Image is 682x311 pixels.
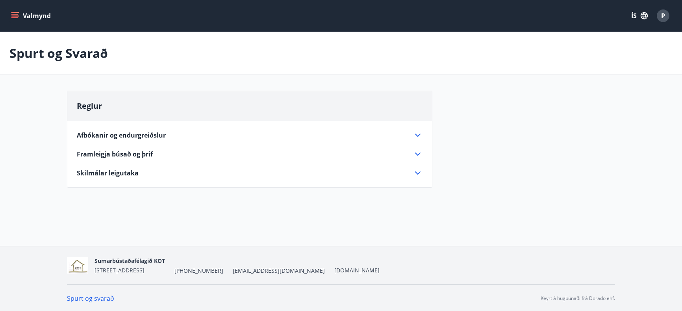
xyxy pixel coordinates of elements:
[77,150,153,158] span: Framleigja búsað og þrif
[541,295,615,302] p: Keyrt á hugbúnaði frá Dorado ehf.
[77,101,102,111] span: Reglur
[9,45,108,62] p: Spurt og Svarað
[77,131,166,140] span: Afbókanir og endurgreiðslur
[233,267,325,275] span: [EMAIL_ADDRESS][DOMAIN_NAME]
[174,267,223,275] span: [PHONE_NUMBER]
[661,11,665,20] span: P
[95,266,145,274] span: [STREET_ADDRESS]
[77,130,423,140] div: Afbókanir og endurgreiðslur
[77,149,423,159] div: Framleigja búsað og þrif
[77,169,139,177] span: Skilmálar leigutaka
[627,9,652,23] button: ÍS
[77,168,423,178] div: Skilmálar leigutaka
[9,9,54,23] button: menu
[654,6,673,25] button: P
[67,257,88,274] img: t9tqzh1e9P7HFz4OzbTe84FEGggHXmUwTnccQYsY.png
[334,266,380,274] a: [DOMAIN_NAME]
[95,257,165,264] span: Sumarbústaðafélagið KOT
[67,294,114,303] a: Spurt og svarað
